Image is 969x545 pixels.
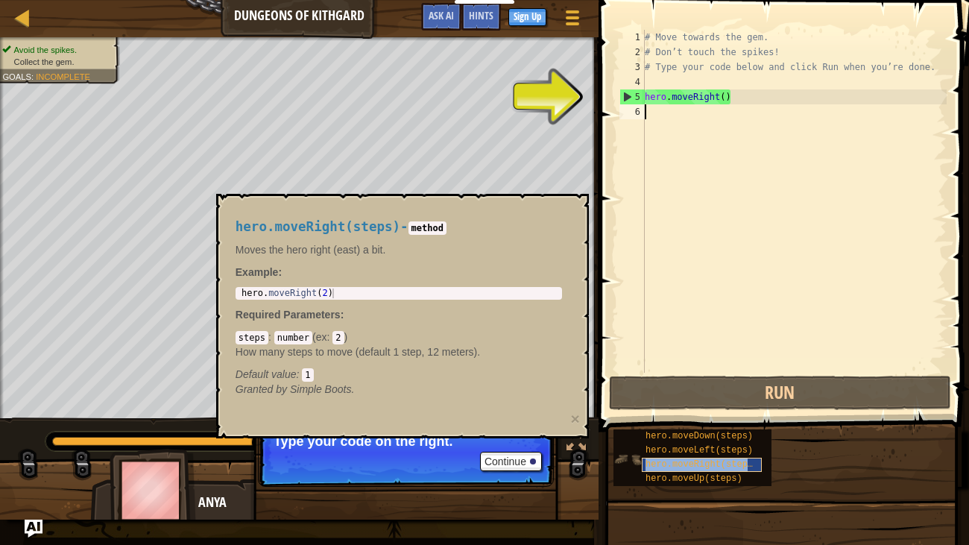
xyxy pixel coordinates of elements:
button: Run [609,376,951,410]
span: Collect the gem. [14,57,75,66]
code: 2 [332,331,344,344]
p: How many steps to move (default 1 step, 12 meters). [236,344,562,359]
p: Type your code on the right. [274,434,538,449]
span: : [297,368,303,380]
button: Ask AI [25,520,42,538]
span: : [268,331,274,343]
div: 4 [619,75,645,89]
span: Example [236,266,279,278]
span: hero.moveRight(steps) [236,219,400,234]
button: Toggle fullscreen [561,428,591,459]
div: 5 [620,89,645,104]
button: Show game menu [554,3,591,38]
span: Required Parameters [236,309,341,321]
span: hero.moveRight(steps) [646,459,758,470]
code: method [408,221,446,235]
span: Granted by [236,383,290,395]
div: 6 [619,104,645,119]
img: portrait.png [613,445,642,473]
span: Avoid the spikes. [14,45,77,54]
li: Collect the gem. [2,56,111,68]
button: Ask AI [421,3,461,31]
div: 2 [619,45,645,60]
p: Moves the hero right (east) a bit. [236,242,562,257]
span: hero.moveUp(steps) [646,473,742,484]
div: Anya [198,493,493,512]
span: Incomplete [36,72,90,81]
em: Simple Boots. [236,383,355,395]
button: Sign Up [508,8,546,26]
span: hero.moveDown(steps) [646,431,753,441]
h4: - [236,220,562,234]
li: Avoid the spikes. [2,44,111,56]
code: steps [236,331,268,344]
span: : [327,331,333,343]
span: Hints [469,8,493,22]
button: Continue [480,452,542,471]
strong: : [236,266,282,278]
span: Goals [2,72,31,81]
code: number [274,331,312,344]
div: 1 [619,30,645,45]
span: Ask AI [429,8,454,22]
span: hero.moveLeft(steps) [646,445,753,456]
img: thang_avatar_frame.png [110,449,196,532]
button: × [571,411,580,426]
code: 1 [302,368,313,382]
span: : [31,72,36,81]
span: Default value [236,368,297,380]
div: ( ) [236,330,562,382]
div: 3 [619,60,645,75]
span: : [341,309,344,321]
span: ex [316,331,327,343]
